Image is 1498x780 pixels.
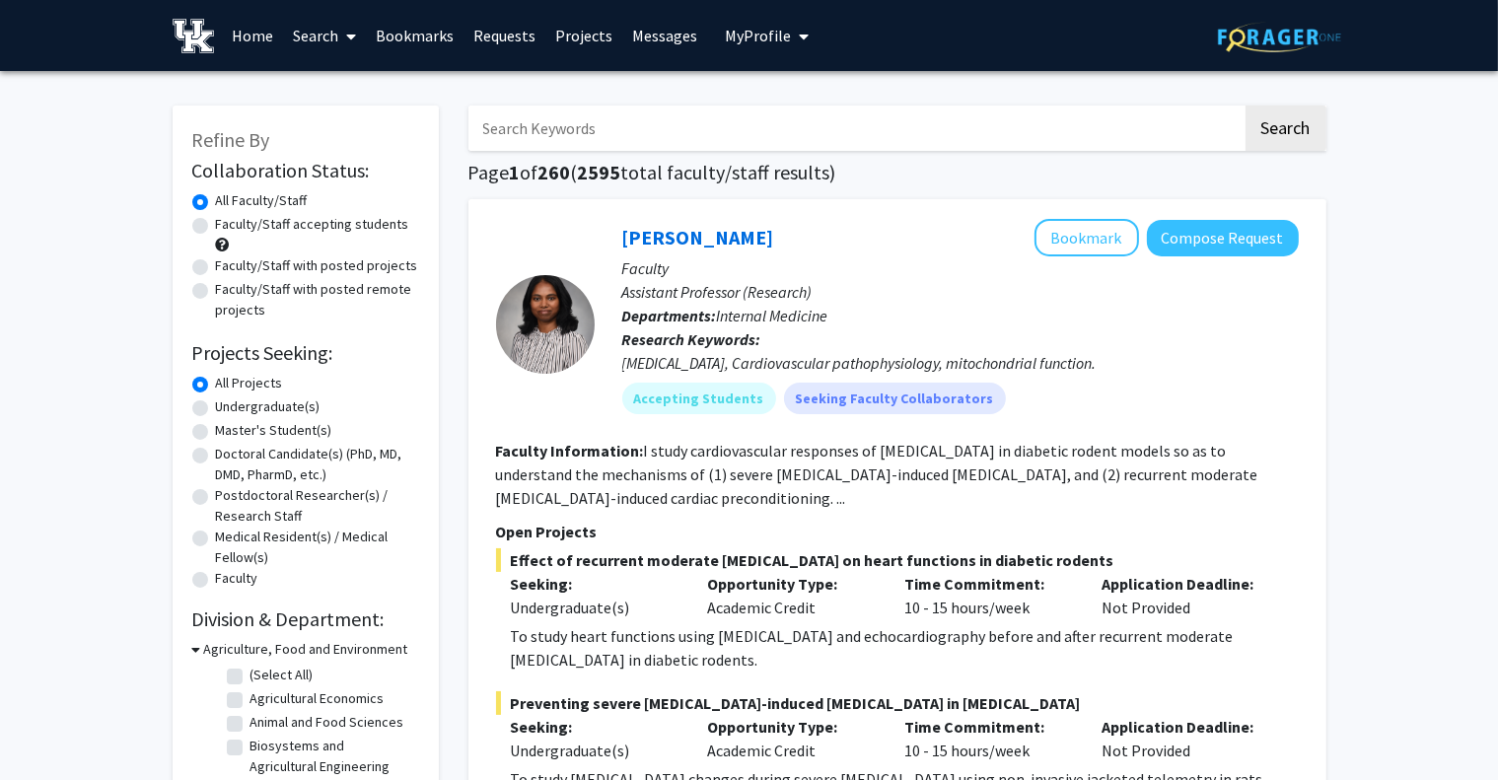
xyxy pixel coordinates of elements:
span: Internal Medicine [717,306,828,325]
div: 10 - 15 hours/week [890,715,1087,762]
p: Time Commitment: [904,572,1072,596]
a: Projects [545,1,622,70]
img: University of Kentucky Logo [173,19,215,53]
a: Messages [622,1,707,70]
p: Seeking: [511,572,678,596]
button: Search [1246,106,1326,151]
h2: Division & Department: [192,607,419,631]
h2: Collaboration Status: [192,159,419,182]
button: Add Sathya Velmurugan to Bookmarks [1034,219,1139,256]
h3: Agriculture, Food and Environment [204,639,408,660]
mat-chip: Seeking Faculty Collaborators [784,383,1006,414]
label: Agricultural Economics [250,688,385,709]
div: Undergraduate(s) [511,596,678,619]
label: Faculty [216,568,258,589]
label: Doctoral Candidate(s) (PhD, MD, DMD, PharmD, etc.) [216,444,419,485]
p: Opportunity Type: [707,715,875,739]
a: Search [283,1,366,70]
a: Home [222,1,283,70]
p: Time Commitment: [904,715,1072,739]
label: Faculty/Staff accepting students [216,214,409,235]
div: Undergraduate(s) [511,739,678,762]
button: Compose Request to Sathya Velmurugan [1147,220,1299,256]
a: [PERSON_NAME] [622,225,774,249]
p: To study heart functions using [MEDICAL_DATA] and echocardiography before and after recurrent mod... [511,624,1299,672]
h1: Page of ( total faculty/staff results) [468,161,1326,184]
label: Biosystems and Agricultural Engineering [250,736,414,777]
label: Postdoctoral Researcher(s) / Research Staff [216,485,419,527]
div: Academic Credit [692,572,890,619]
label: (Select All) [250,665,314,685]
div: 10 - 15 hours/week [890,572,1087,619]
span: Effect of recurrent moderate [MEDICAL_DATA] on heart functions in diabetic rodents [496,548,1299,572]
p: Faculty [622,256,1299,280]
p: Seeking: [511,715,678,739]
label: All Faculty/Staff [216,190,308,211]
input: Search Keywords [468,106,1243,151]
b: Research Keywords: [622,329,761,349]
span: Refine By [192,127,270,152]
fg-read-more: I study cardiovascular responses of [MEDICAL_DATA] in diabetic rodent models so as to understand ... [496,441,1258,508]
div: [MEDICAL_DATA], Cardiovascular pathophysiology, mitochondrial function. [622,351,1299,375]
mat-chip: Accepting Students [622,383,776,414]
p: Application Deadline: [1102,715,1269,739]
label: Medical Resident(s) / Medical Fellow(s) [216,527,419,568]
span: Preventing severe [MEDICAL_DATA]-induced [MEDICAL_DATA] in [MEDICAL_DATA] [496,691,1299,715]
p: Assistant Professor (Research) [622,280,1299,304]
div: Academic Credit [692,715,890,762]
a: Bookmarks [366,1,464,70]
b: Departments: [622,306,717,325]
label: Animal and Food Sciences [250,712,404,733]
p: Open Projects [496,520,1299,543]
p: Application Deadline: [1102,572,1269,596]
span: 260 [538,160,571,184]
a: Requests [464,1,545,70]
div: Not Provided [1087,715,1284,762]
label: Faculty/Staff with posted projects [216,255,418,276]
iframe: Chat [15,691,84,765]
div: Not Provided [1087,572,1284,619]
h2: Projects Seeking: [192,341,419,365]
b: Faculty Information: [496,441,644,461]
span: 1 [510,160,521,184]
span: 2595 [578,160,621,184]
span: My Profile [725,26,791,45]
img: ForagerOne Logo [1218,22,1341,52]
p: Opportunity Type: [707,572,875,596]
label: Undergraduate(s) [216,396,321,417]
label: All Projects [216,373,283,393]
label: Faculty/Staff with posted remote projects [216,279,419,320]
label: Master's Student(s) [216,420,332,441]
